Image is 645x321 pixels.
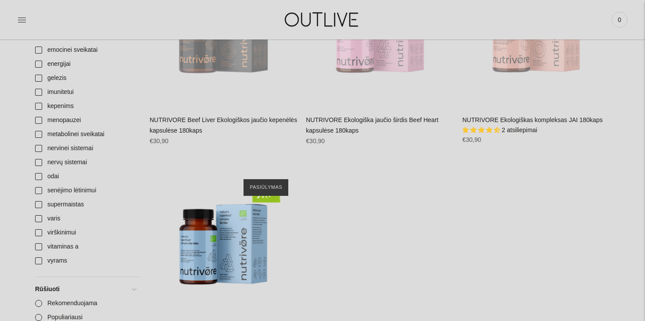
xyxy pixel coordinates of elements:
[30,226,141,240] a: virškinimui
[30,184,141,198] a: senėjimo lėtinimui
[150,170,297,318] a: NUTRIVORE Ekologiškas kompleksas JAM 180kaps
[30,240,141,254] a: vitaminas a
[30,57,141,71] a: energijai
[268,4,377,35] img: OUTLIVE
[612,10,627,29] a: 0
[30,99,141,113] a: kepenims
[30,155,141,170] a: nervų sistemai
[30,43,141,57] a: emocinei sveikatai
[30,71,141,85] a: gelezis
[30,212,141,226] a: varis
[30,127,141,141] a: metabolinei sveikatai
[30,198,141,212] a: supermaistas
[306,137,325,144] span: €30,90
[502,126,537,133] span: 2 atsiliepimai
[150,116,297,134] a: NUTRIVORE Beef Liver Ekologiškos jaučio kepenėlės kapsulėse 180kaps
[30,85,141,99] a: imunitetui
[30,296,141,310] a: Rekomenduojama
[30,113,141,127] a: menopauzei
[462,136,481,143] span: €30,90
[613,14,626,26] span: 0
[462,116,603,123] a: NUTRIVORE Ekologiškas kompleksas JAI 180kaps
[30,282,141,296] a: Rūšiuoti
[30,170,141,184] a: odai
[150,137,168,144] span: €30,90
[462,126,502,133] span: 4.50 stars
[30,141,141,155] a: nervinei sistemai
[306,116,438,134] a: NUTRIVORE Ekologiška jaučio širdis Beef Heart kapsulėse 180kaps
[30,254,141,268] a: vyrams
